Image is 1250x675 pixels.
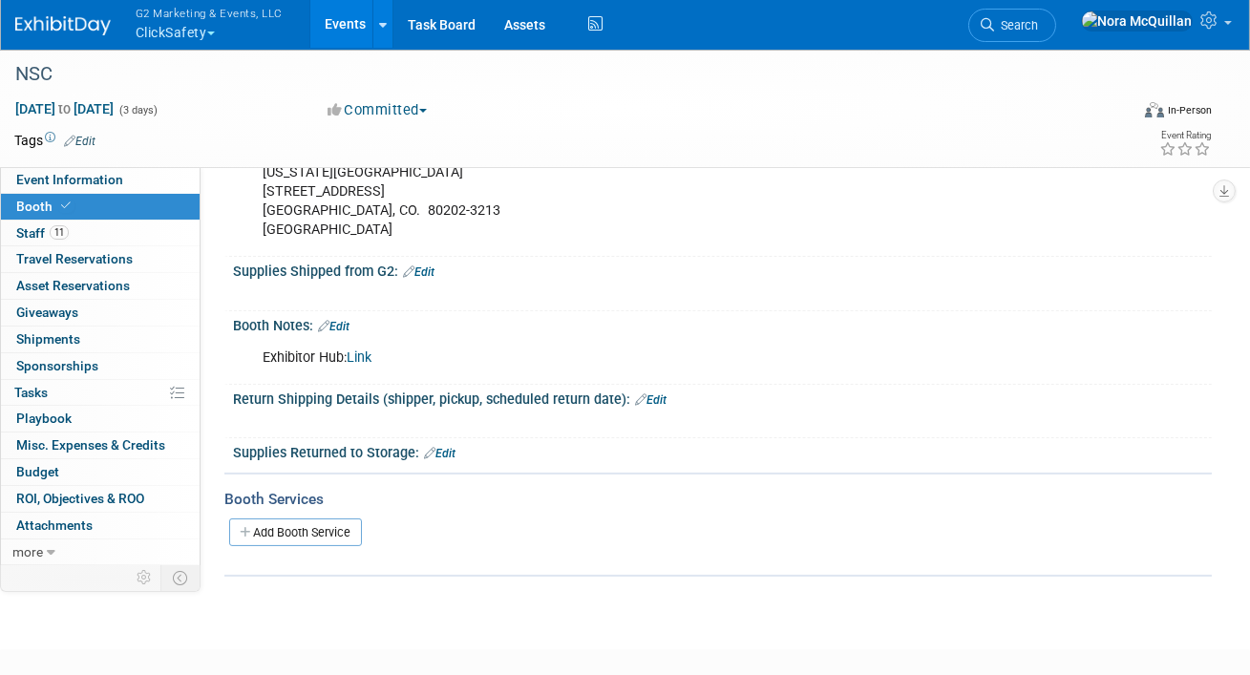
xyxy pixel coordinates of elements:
[1036,99,1212,128] div: Event Format
[1,513,200,538] a: Attachments
[161,565,201,590] td: Toggle Event Tabs
[16,331,80,347] span: Shipments
[16,172,123,187] span: Event Information
[55,101,74,116] span: to
[16,517,93,533] span: Attachments
[16,437,165,453] span: Misc. Expenses & Credits
[233,311,1212,336] div: Booth Notes:
[14,385,48,400] span: Tasks
[1,406,200,432] a: Playbook
[1,300,200,326] a: Giveaways
[16,278,130,293] span: Asset Reservations
[249,339,1020,377] div: Exhibitor Hub:
[233,257,1212,282] div: Supplies Shipped from G2:
[1,221,200,246] a: Staff11
[968,9,1056,42] a: Search
[14,100,115,117] span: [DATE] [DATE]
[117,104,158,116] span: (3 days)
[16,251,133,266] span: Travel Reservations
[1,432,200,458] a: Misc. Expenses & Credits
[16,411,72,426] span: Playbook
[224,489,1212,510] div: Booth Services
[1081,11,1193,32] img: Nora McQuillan
[424,447,456,460] a: Edit
[16,305,78,320] span: Giveaways
[347,349,371,366] a: Link
[635,393,667,407] a: Edit
[16,491,144,506] span: ROI, Objectives & ROO
[229,518,362,546] a: Add Booth Service
[1,246,200,272] a: Travel Reservations
[16,199,74,214] span: Booth
[1,273,200,299] a: Asset Reservations
[1,539,200,565] a: more
[16,464,59,479] span: Budget
[1,486,200,512] a: ROI, Objectives & ROO
[1,167,200,193] a: Event Information
[1,353,200,379] a: Sponsorships
[233,385,1212,410] div: Return Shipping Details (shipper, pickup, scheduled return date):
[12,544,43,559] span: more
[61,200,71,211] i: Booth reservation complete
[15,16,111,35] img: ExhibitDay
[16,358,98,373] span: Sponsorships
[1145,102,1164,117] img: Format-Inperson.png
[1,380,200,406] a: Tasks
[50,225,69,240] span: 11
[136,3,283,23] span: G2 Marketing & Events, LLC
[994,18,1038,32] span: Search
[64,135,95,148] a: Edit
[14,131,95,150] td: Tags
[403,265,434,279] a: Edit
[128,565,161,590] td: Personalize Event Tab Strip
[1167,103,1212,117] div: In-Person
[9,57,1110,92] div: NSC
[1,194,200,220] a: Booth
[1,459,200,485] a: Budget
[321,100,434,120] button: Committed
[233,438,1212,463] div: Supplies Returned to Storage:
[1159,131,1211,140] div: Event Rating
[318,320,350,333] a: Edit
[16,225,69,241] span: Staff
[1,327,200,352] a: Shipments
